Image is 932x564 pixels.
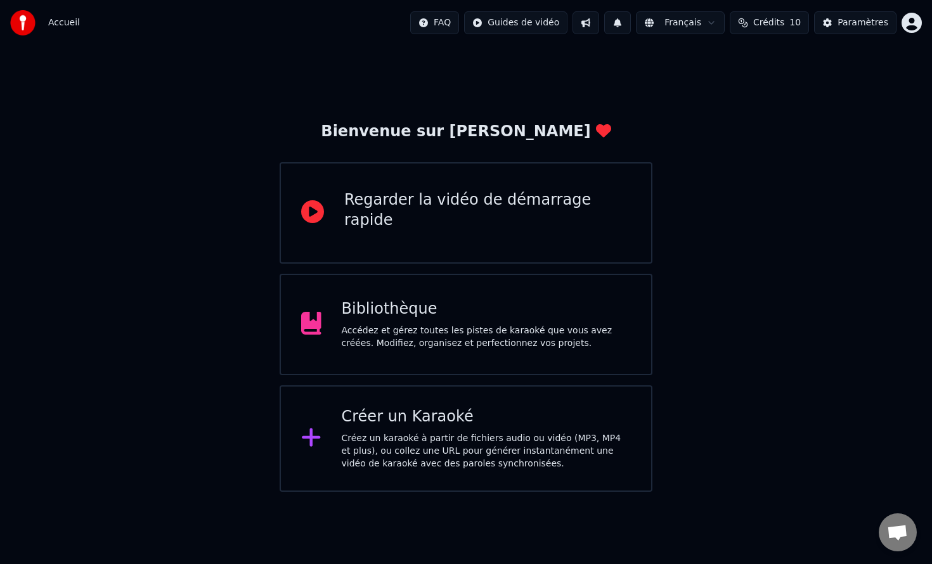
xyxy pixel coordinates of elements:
[342,299,631,319] div: Bibliothèque
[879,513,917,551] div: Ouvrir le chat
[342,432,631,470] div: Créez un karaoké à partir de fichiers audio ou vidéo (MP3, MP4 et plus), ou collez une URL pour g...
[342,324,631,350] div: Accédez et gérez toutes les pistes de karaoké que vous avez créées. Modifiez, organisez et perfec...
[48,16,80,29] nav: breadcrumb
[789,16,801,29] span: 10
[464,11,567,34] button: Guides de vidéo
[344,190,631,231] div: Regarder la vidéo de démarrage rapide
[410,11,459,34] button: FAQ
[814,11,896,34] button: Paramètres
[730,11,809,34] button: Crédits10
[48,16,80,29] span: Accueil
[838,16,888,29] div: Paramètres
[321,122,611,142] div: Bienvenue sur [PERSON_NAME]
[342,407,631,427] div: Créer un Karaoké
[753,16,784,29] span: Crédits
[10,10,36,35] img: youka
